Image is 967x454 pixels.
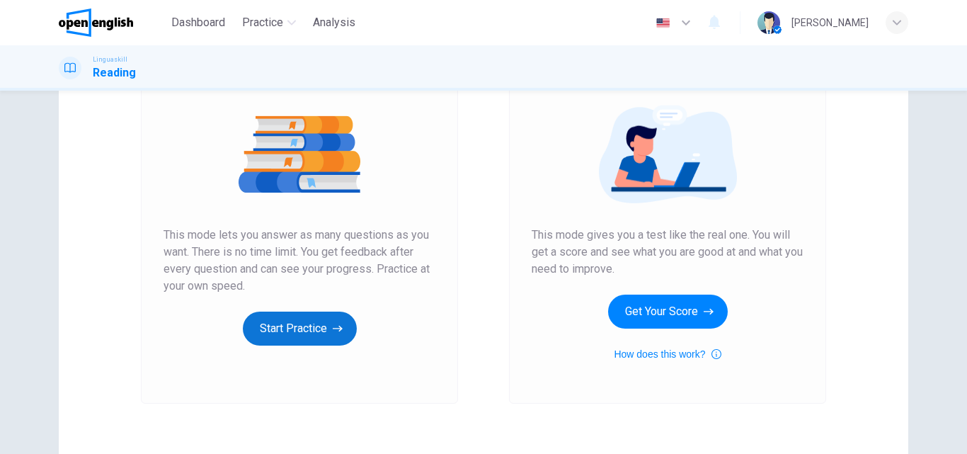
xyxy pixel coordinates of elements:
span: Analysis [313,14,355,31]
img: Profile picture [757,11,780,34]
button: How does this work? [614,346,721,363]
button: Dashboard [166,10,231,35]
img: en [654,18,672,28]
button: Practice [236,10,302,35]
img: OpenEnglish logo [59,8,133,37]
button: Start Practice [243,312,357,346]
h1: Reading [93,64,136,81]
button: Get Your Score [608,295,728,329]
span: This mode gives you a test like the real one. You will get a score and see what you are good at a... [532,227,803,278]
span: This mode lets you answer as many questions as you want. There is no time limit. You get feedback... [164,227,435,295]
span: Linguaskill [93,55,127,64]
a: OpenEnglish logo [59,8,166,37]
div: [PERSON_NAME] [791,14,869,31]
span: Practice [242,14,283,31]
span: Dashboard [171,14,225,31]
button: Analysis [307,10,361,35]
